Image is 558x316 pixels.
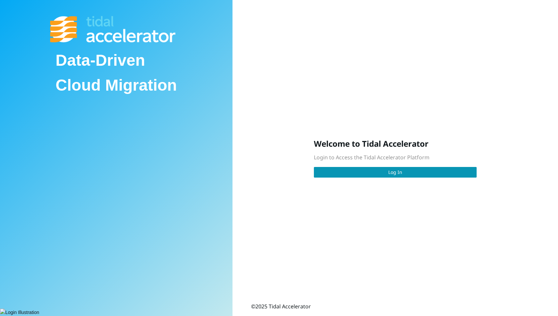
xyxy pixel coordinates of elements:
[314,154,429,161] span: Login to Access the Tidal Accelerator Platform
[314,167,477,178] button: Log In
[50,16,175,42] img: Tidal Accelerator Logo
[50,42,182,103] div: Data-Driven Cloud Migration
[314,138,477,149] h3: Welcome to Tidal Accelerator
[388,169,402,176] span: Log In
[251,302,311,311] div: © 2025 Tidal Accelerator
